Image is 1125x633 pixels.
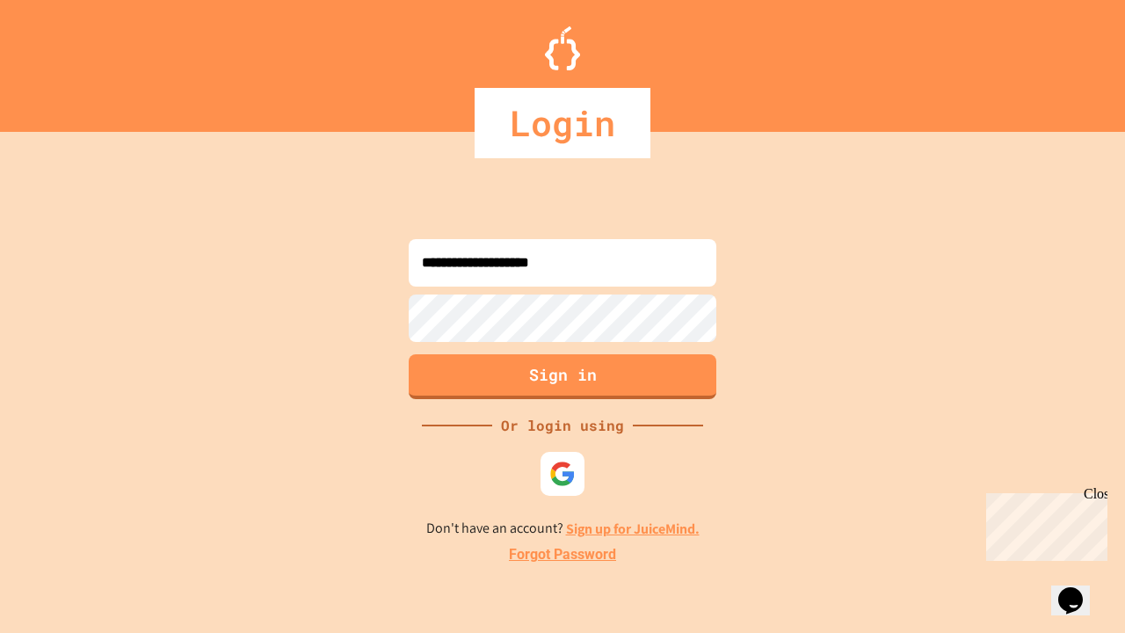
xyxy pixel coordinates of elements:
div: Or login using [492,415,633,436]
img: Logo.svg [545,26,580,70]
iframe: chat widget [1051,563,1107,615]
button: Sign in [409,354,716,399]
div: Login [475,88,650,158]
a: Sign up for JuiceMind. [566,520,700,538]
p: Don't have an account? [426,518,700,540]
img: google-icon.svg [549,461,576,487]
a: Forgot Password [509,544,616,565]
iframe: chat widget [979,486,1107,561]
div: Chat with us now!Close [7,7,121,112]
